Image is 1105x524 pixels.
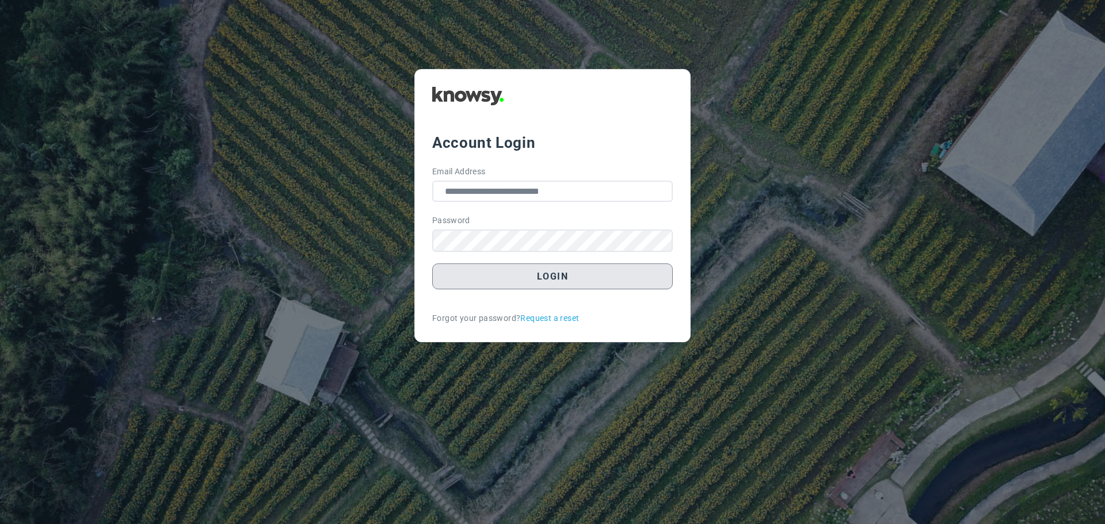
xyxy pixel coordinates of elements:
[432,132,673,153] div: Account Login
[432,312,673,324] div: Forgot your password?
[432,263,673,289] button: Login
[520,312,579,324] a: Request a reset
[432,215,470,227] label: Password
[432,166,486,178] label: Email Address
